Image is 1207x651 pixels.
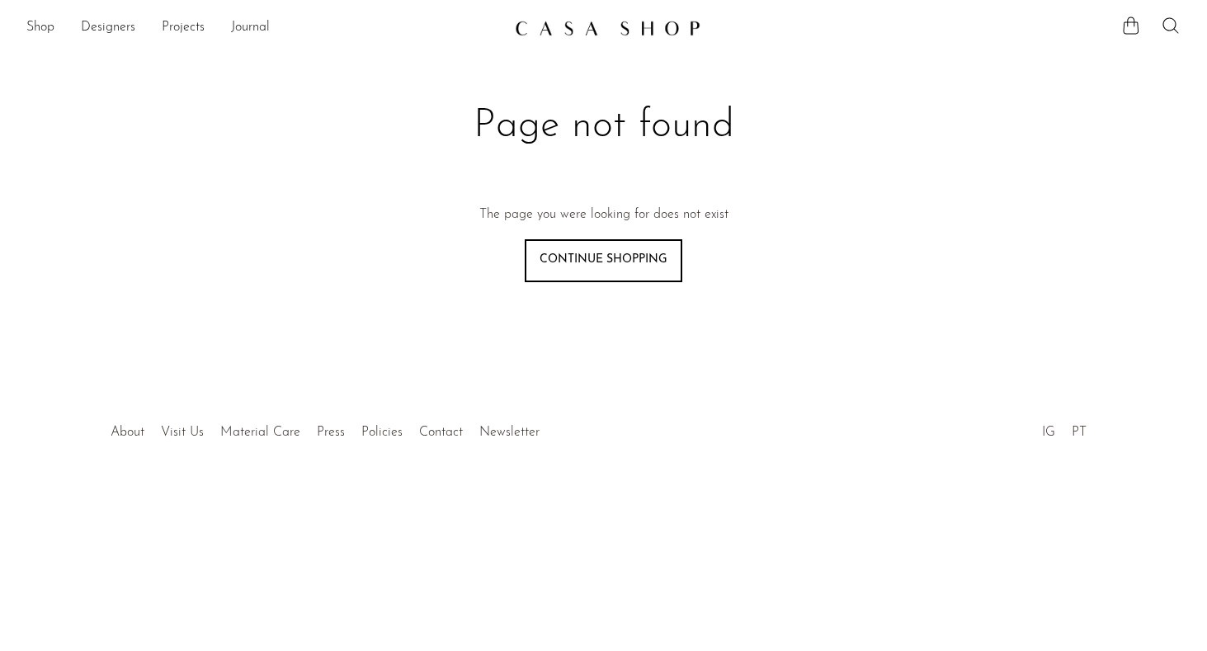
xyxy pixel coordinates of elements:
[102,413,548,444] ul: Quick links
[419,426,463,439] a: Contact
[317,426,345,439] a: Press
[220,426,300,439] a: Material Care
[1072,426,1087,439] a: PT
[26,14,502,42] ul: NEW HEADER MENU
[162,17,205,39] a: Projects
[525,239,682,282] a: Continue shopping
[342,101,866,152] h1: Page not found
[479,205,728,226] p: The page you were looking for does not exist
[26,17,54,39] a: Shop
[161,426,204,439] a: Visit Us
[81,17,135,39] a: Designers
[361,426,403,439] a: Policies
[231,17,270,39] a: Journal
[1034,413,1095,444] ul: Social Medias
[111,426,144,439] a: About
[1042,426,1055,439] a: IG
[26,14,502,42] nav: Desktop navigation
